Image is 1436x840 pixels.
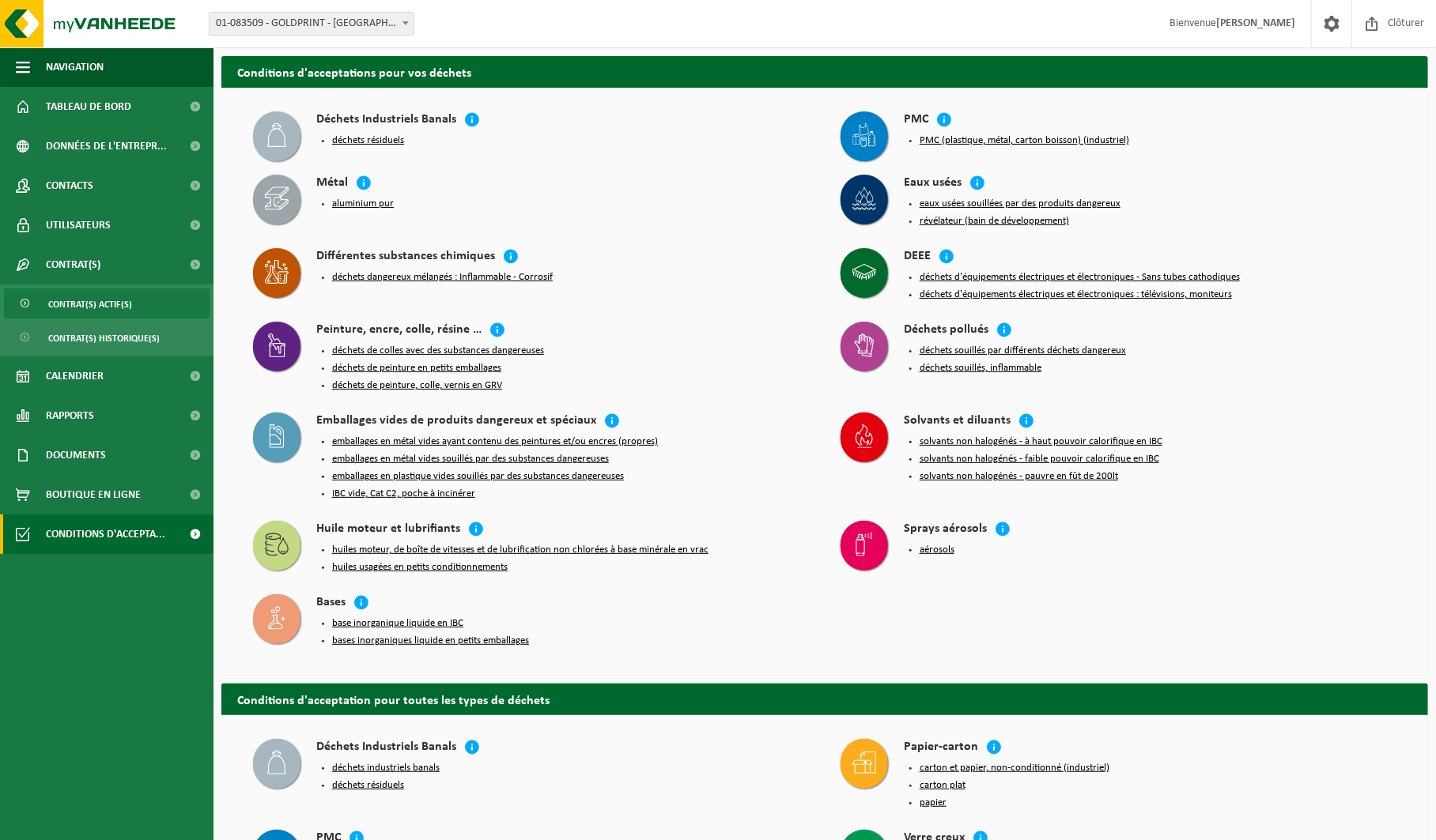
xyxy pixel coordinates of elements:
span: 01-083509 - GOLDPRINT - HUIZINGEN [210,13,414,35]
span: Utilisateurs [46,205,111,245]
h4: Déchets Industriels Banals [316,739,456,757]
span: Calendrier [46,356,104,396]
a: Contrat(s) actif(s) [4,288,210,318]
button: déchets de colles avec des substances dangereuses [332,345,544,357]
span: Conditions d'accepta... [46,514,165,554]
button: déchets souillés, inflammable [920,362,1041,375]
h4: Bases [316,594,346,612]
h4: Peinture, encre, colle, résine … [316,322,482,340]
button: huiles moteur, de boîte de vitesses et de lubrification non chlorées à base minérale en vrac [332,544,709,556]
h4: Déchets Industriels Banals [316,111,456,130]
button: papier [920,797,947,809]
span: Contrat(s) [46,245,100,284]
strong: [PERSON_NAME] [1216,17,1295,29]
span: Données de l'entrepr... [46,126,167,166]
button: emballages en métal vides souillés par des substances dangereuses [332,453,609,465]
button: PMC (plastique, métal, carton boisson) (industriel) [920,134,1129,147]
h4: DEEE [904,248,931,266]
button: déchets d'équipements électriques et électroniques - Sans tubes cathodiques [920,271,1240,284]
span: Contrat(s) actif(s) [48,289,132,319]
h4: Papier-carton [904,739,978,757]
button: aluminium pur [332,198,394,210]
button: aérosols [920,544,954,556]
button: emballages en plastique vides souillés par des substances dangereuses [332,470,624,483]
button: déchets d'équipements électriques et électroniques : télévisions, moniteurs [920,288,1232,301]
h4: Déchets pollués [904,322,988,340]
button: solvants non halogénés - pauvre en fût de 200lt [920,470,1118,483]
button: carton plat [920,779,966,792]
span: Documents [46,435,106,475]
h4: Différentes substances chimiques [316,248,495,266]
h4: Eaux usées [904,175,962,193]
span: Contacts [46,166,93,205]
h4: Huile moteur et lubrifiants [316,521,460,539]
a: Contrat(s) historique(s) [4,322,210,352]
button: emballages en métal vides ayant contenu des peintures et/ou encres (propres) [332,435,658,448]
button: IBC vide, Cat C2, poche à incinérer [332,488,475,500]
button: solvants non halogénés - faible pouvoir calorifique en IBC [920,453,1159,465]
button: huiles usagées en petits conditionnements [332,561,508,574]
button: déchets de peinture, colle, vernis en GRV [332,379,502,392]
span: Tableau de bord [46,87,131,126]
button: carton et papier, non-conditionné (industriel) [920,762,1109,774]
button: solvants non halogénés - à haut pouvoir calorifique en IBC [920,435,1162,448]
span: Contrat(s) historique(s) [48,323,160,353]
h2: Conditions d'acceptation pour toutes les types de déchets [221,684,1428,714]
span: Rapports [46,396,94,435]
h4: Emballages vides de produits dangereux et spéciaux [316,412,596,431]
span: Boutique en ligne [46,475,141,514]
button: déchets de peinture en petits emballages [332,362,501,375]
h4: PMC [904,111,928,130]
button: déchets souillés par différents déchets dangereux [920,345,1126,357]
h4: Sprays aérosols [904,521,987,539]
span: 01-083509 - GOLDPRINT - HUIZINGEN [209,12,414,36]
span: Navigation [46,47,104,87]
button: bases inorganiques liquide en petits emballages [332,635,529,647]
button: déchets dangereux mélangés : Inflammable - Corrosif [332,271,553,284]
button: révélateur (bain de développement) [920,215,1069,228]
h2: Conditions d'acceptations pour vos déchets [221,56,1428,87]
button: déchets résiduels [332,134,404,147]
button: déchets résiduels [332,779,404,792]
button: base inorganique liquide en IBC [332,617,463,630]
button: déchets industriels banals [332,762,440,774]
button: eaux usées souillées par des produits dangereux [920,198,1120,210]
h4: Métal [316,175,348,193]
h4: Solvants et diluants [904,412,1011,431]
